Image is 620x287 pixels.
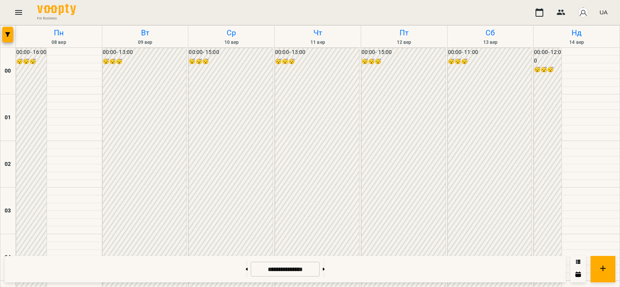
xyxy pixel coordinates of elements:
[37,16,76,21] span: For Business
[535,27,618,39] h6: Нд
[276,27,360,39] h6: Чт
[103,39,187,46] h6: 09 вер
[189,57,273,66] h6: 😴😴😴
[578,7,589,18] img: avatar_s.png
[5,67,11,75] h6: 00
[275,57,359,66] h6: 😴😴😴
[596,5,611,19] button: UA
[599,8,608,16] span: UA
[103,48,187,57] h6: 00:00 - 13:00
[189,48,273,57] h6: 00:00 - 15:00
[103,57,187,66] h6: 😴😴😴
[449,27,532,39] h6: Сб
[9,3,28,22] button: Menu
[362,39,446,46] h6: 12 вер
[362,57,446,66] h6: 😴😴😴
[189,39,273,46] h6: 10 вер
[534,66,561,74] h6: 😴😴😴
[189,27,273,39] h6: Ср
[448,48,532,57] h6: 00:00 - 11:00
[535,39,618,46] h6: 14 вер
[362,48,446,57] h6: 00:00 - 15:00
[37,4,76,15] img: Voopty Logo
[276,39,360,46] h6: 11 вер
[103,27,187,39] h6: Вт
[5,160,11,169] h6: 02
[5,207,11,215] h6: 03
[5,113,11,122] h6: 01
[362,27,446,39] h6: Пт
[16,57,46,66] h6: 😴😴😴
[534,48,561,65] h6: 00:00 - 12:00
[448,57,532,66] h6: 😴😴😴
[449,39,532,46] h6: 13 вер
[17,39,101,46] h6: 08 вер
[16,48,46,57] h6: 00:00 - 16:00
[275,48,359,57] h6: 00:00 - 13:00
[17,27,101,39] h6: Пн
